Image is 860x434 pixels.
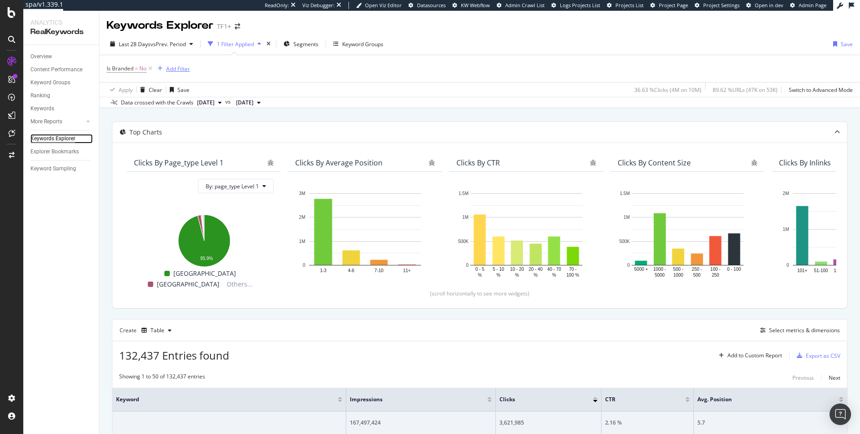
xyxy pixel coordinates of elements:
a: Admin Page [790,2,826,9]
text: 1M [299,239,305,244]
text: 0 [627,263,630,268]
text: 500K [458,239,469,244]
a: Keywords Explorer [30,134,93,143]
div: Keyword Sampling [30,164,76,174]
text: % [552,273,556,278]
button: Last 28 DaysvsPrev. Period [107,37,197,51]
text: 40 - 70 [547,267,562,272]
text: 250 - [692,267,702,272]
text: 100 - [710,267,721,272]
a: Admin Crawl List [497,2,545,9]
div: Switch to Advanced Mode [789,86,853,94]
button: Clear [137,82,162,97]
div: Add Filter [166,65,190,73]
div: 89.62 % URLs ( 47K on 53K ) [713,86,778,94]
text: 101+ [797,268,808,273]
div: bug [590,160,596,166]
text: 51-100 [814,268,828,273]
span: Avg. Position [697,395,826,404]
a: Ranking [30,91,93,100]
span: Project Settings [703,2,740,9]
a: Keyword Sampling [30,164,93,174]
span: vs Prev. Period [150,40,186,48]
div: Ranking [30,91,50,100]
text: 500K [619,239,630,244]
div: 3,621,985 [499,419,598,427]
div: 5.7 [697,419,843,427]
span: Keyword [116,395,324,404]
button: Save [830,37,853,51]
span: 2025 Sep. 10th [236,99,254,107]
button: Select metrics & dimensions [757,325,840,336]
div: TF1+ [217,22,231,31]
div: Analytics [30,18,92,27]
div: Next [829,374,840,382]
span: [GEOGRAPHIC_DATA] [173,268,236,279]
div: Overview [30,52,52,61]
div: Export as CSV [806,352,840,360]
div: arrow-right-arrow-left [235,23,240,30]
button: By: page_type Level 1 [198,179,274,193]
div: Keywords Explorer [30,134,75,143]
text: 1000 - [654,267,666,272]
a: Open Viz Editor [356,2,402,9]
text: % [478,273,482,278]
text: 0 [303,263,305,268]
text: 500 [693,273,701,278]
div: bug [429,160,435,166]
text: 16-50 [834,268,845,273]
button: Apply [107,82,133,97]
span: CTR [605,395,672,404]
button: 1 Filter Applied [204,37,265,51]
span: 2025 Oct. 10th [197,99,215,107]
span: = [135,65,138,72]
span: Open Viz Editor [365,2,402,9]
text: 0 [787,263,789,268]
svg: A chart. [456,189,596,279]
div: RealKeywords [30,27,92,37]
a: Datasources [408,2,446,9]
text: 250 [712,273,719,278]
span: Datasources [417,2,446,9]
span: Clicks [499,395,580,404]
span: Admin Page [799,2,826,9]
button: Add to Custom Report [715,348,782,363]
text: 70 - [569,267,576,272]
div: Keyword Groups [342,40,383,48]
text: 500 - [673,267,684,272]
text: 1000 [673,273,684,278]
div: Create [120,323,175,338]
a: Keyword Groups [30,78,93,87]
div: times [265,39,272,48]
div: Clicks By Average Position [295,158,383,167]
a: Keywords [30,104,93,113]
button: Previous [792,373,814,383]
div: (scroll horizontally to see more widgets) [123,290,836,297]
span: KW Webflow [461,2,490,9]
div: bug [267,160,274,166]
text: 1.5M [620,191,630,196]
text: 20 - 40 [529,267,543,272]
div: A chart. [618,189,757,279]
span: Others... [223,279,256,290]
div: Clear [149,86,162,94]
a: More Reports [30,117,84,126]
button: Next [829,373,840,383]
text: 1M [783,227,789,232]
div: Previous [792,374,814,382]
text: 1.5M [459,191,469,196]
div: Keywords [30,104,54,113]
svg: A chart. [295,189,435,279]
div: Data crossed with the Crawls [121,99,193,107]
a: Logs Projects List [551,2,600,9]
div: Keywords Explorer [107,18,213,33]
text: 3M [299,191,305,196]
button: Export as CSV [793,348,840,363]
div: Apply [119,86,133,94]
text: 1-3 [320,268,327,273]
span: Impressions [350,395,474,404]
a: Projects List [607,2,644,9]
text: 0 - 100 [727,267,741,272]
